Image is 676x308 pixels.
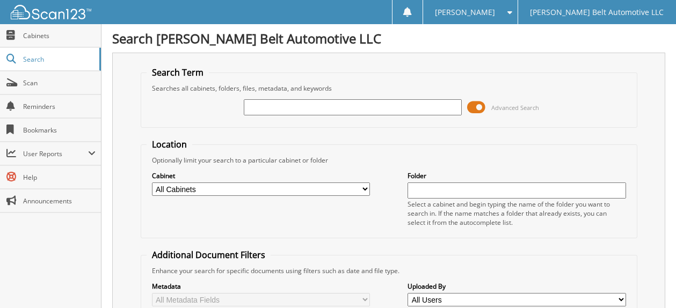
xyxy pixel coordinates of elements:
legend: Additional Document Filters [147,249,271,261]
div: Select a cabinet and begin typing the name of the folder you want to search in. If the name match... [408,200,626,227]
div: Enhance your search for specific documents using filters such as date and file type. [147,266,631,275]
label: Folder [408,171,626,180]
div: Searches all cabinets, folders, files, metadata, and keywords [147,84,631,93]
label: Cabinet [152,171,370,180]
span: Announcements [23,196,96,206]
legend: Location [147,138,192,150]
span: [PERSON_NAME] [435,9,495,16]
span: User Reports [23,149,88,158]
label: Uploaded By [408,282,626,291]
legend: Search Term [147,67,209,78]
span: Reminders [23,102,96,111]
span: Cabinets [23,31,96,40]
span: Bookmarks [23,126,96,135]
span: Search [23,55,94,64]
label: Metadata [152,282,370,291]
span: Scan [23,78,96,87]
span: Advanced Search [491,104,539,112]
img: scan123-logo-white.svg [11,5,91,19]
div: Optionally limit your search to a particular cabinet or folder [147,156,631,165]
iframe: Chat Widget [622,256,676,308]
span: Help [23,173,96,182]
h1: Search [PERSON_NAME] Belt Automotive LLC [112,30,665,47]
span: [PERSON_NAME] Belt Automotive LLC [530,9,664,16]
